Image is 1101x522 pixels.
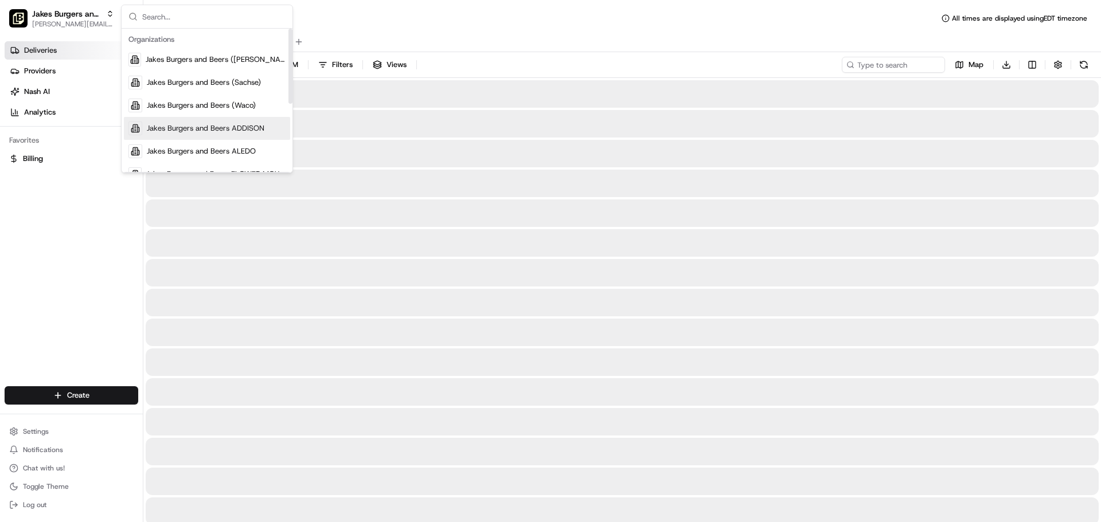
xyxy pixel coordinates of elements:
span: Deliveries [24,45,57,56]
a: Powered byPylon [81,194,139,203]
span: Notifications [23,445,63,454]
button: Create [5,386,138,405]
span: API Documentation [108,166,184,178]
span: Jakes Burgers and Beers ([PERSON_NAME]) [146,54,286,65]
span: Jakes Burgers and Beers ADDISON [147,123,264,134]
button: Notifications [5,442,138,458]
span: Nash AI [24,87,50,97]
span: Billing [23,154,43,164]
a: 💻API Documentation [92,162,189,182]
button: Log out [5,497,138,513]
input: Search... [142,5,286,28]
span: All times are displayed using EDT timezone [952,14,1087,23]
span: Filters [332,60,353,70]
span: Log out [23,500,46,509]
img: 1736555255976-a54dd68f-1ca7-489b-9aae-adbdc363a1c4 [11,109,32,130]
div: Favorites [5,131,138,150]
a: Deliveries [5,41,143,60]
button: Map [950,57,989,73]
a: Analytics [5,103,143,121]
span: Toggle Theme [23,482,69,491]
span: Jakes Burgers and Beers ALEDO [147,146,256,156]
span: Create [67,390,89,401]
a: Billing [9,154,120,164]
span: Providers [24,66,56,76]
img: Nash [11,11,34,34]
span: Analytics [24,107,56,117]
a: 📗Knowledge Base [7,162,92,182]
button: Filters [313,57,358,73]
button: Settings [5,423,138,439]
a: Providers [5,62,143,80]
button: Jakes Burgers and Beers ALEDOJakes Burgers and Beers ALEDO[PERSON_NAME][EMAIL_ADDRESS][PERSON_NAM... [5,5,119,32]
div: 📗 [11,167,21,176]
p: Welcome 👋 [11,46,209,64]
img: Jakes Burgers and Beers ALEDO [9,9,28,28]
button: Jakes Burgers and Beers ALEDO [32,8,101,19]
div: Organizations [124,31,290,48]
span: Jakes Burgers and Beers FLOWER MOUND [146,169,286,179]
span: Settings [23,427,49,436]
div: Start new chat [39,109,188,121]
span: Pylon [114,194,139,203]
button: Views [368,57,412,73]
input: Type to search [842,57,945,73]
div: 💻 [97,167,106,176]
span: Chat with us! [23,464,65,473]
input: Clear [30,74,189,86]
div: We're available if you need us! [39,121,145,130]
span: Knowledge Base [23,166,88,178]
button: Chat with us! [5,460,138,476]
button: [PERSON_NAME][EMAIL_ADDRESS][PERSON_NAME][DOMAIN_NAME] [32,19,114,29]
span: Views [386,60,407,70]
span: Jakes Burgers and Beers (Sachse) [147,77,261,88]
button: Toggle Theme [5,478,138,494]
div: Suggestions [122,29,292,172]
button: Start new chat [195,113,209,127]
span: Jakes Burgers and Beers (Waco) [147,100,256,111]
span: Map [969,60,983,70]
button: Refresh [1076,57,1092,73]
button: Billing [5,150,138,168]
a: Nash AI [5,83,143,101]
